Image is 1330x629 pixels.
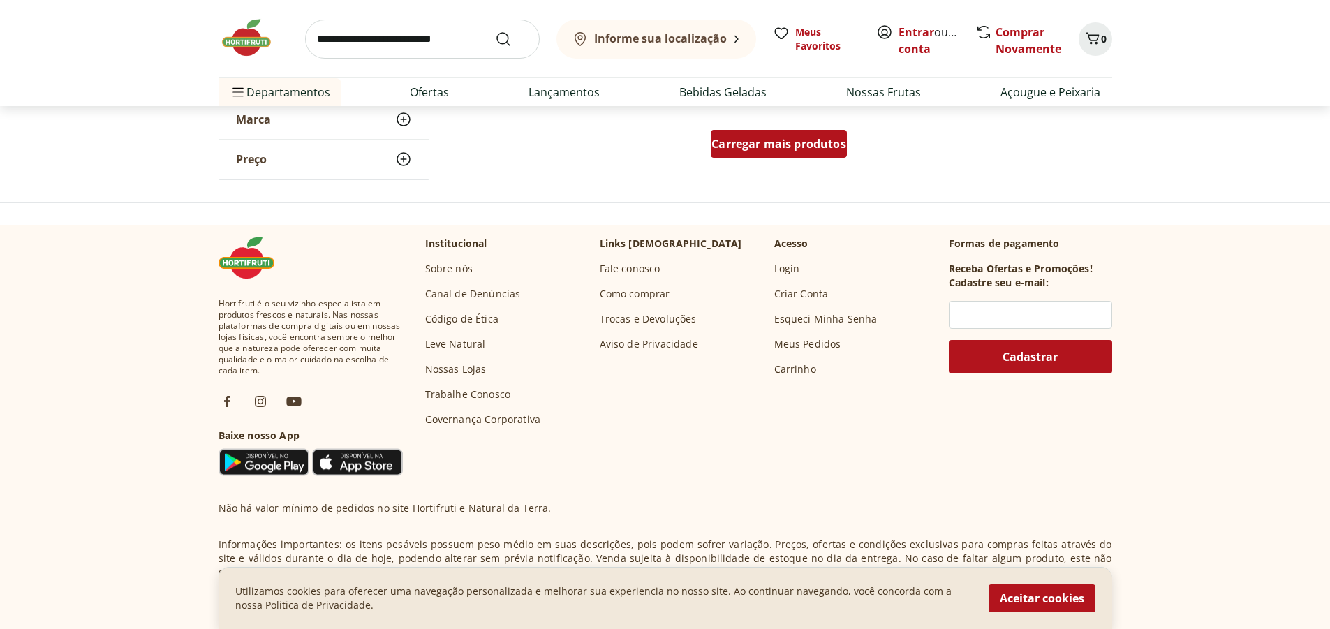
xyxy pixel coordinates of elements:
h3: Receba Ofertas e Promoções! [949,262,1093,276]
img: Hortifruti [219,17,288,59]
p: Formas de pagamento [949,237,1112,251]
a: Entrar [899,24,934,40]
p: Não há valor mínimo de pedidos no site Hortifruti e Natural da Terra. [219,501,552,515]
span: Hortifruti é o seu vizinho especialista em produtos frescos e naturais. Nas nossas plataformas de... [219,298,403,376]
a: Bebidas Geladas [679,84,767,101]
a: Trabalhe Conosco [425,387,511,401]
img: ytb [286,393,302,410]
a: Carrinho [774,362,816,376]
a: Sobre nós [425,262,473,276]
h3: Baixe nosso App [219,429,403,443]
button: Carrinho [1079,22,1112,56]
span: 0 [1101,32,1107,45]
button: Menu [230,75,246,109]
a: Ofertas [410,84,449,101]
a: Esqueci Minha Senha [774,312,878,326]
a: Nossas Lojas [425,362,487,376]
a: Leve Natural [425,337,486,351]
a: Governança Corporativa [425,413,541,427]
a: Nossas Frutas [846,84,921,101]
span: Meus Favoritos [795,25,859,53]
span: Marca [236,112,271,126]
button: Aceitar cookies [989,584,1095,612]
span: Departamentos [230,75,330,109]
p: Utilizamos cookies para oferecer uma navegação personalizada e melhorar sua experiencia no nosso ... [235,584,972,612]
a: Carregar mais produtos [711,130,847,163]
span: Carregar mais produtos [711,138,846,149]
h3: Cadastre seu e-mail: [949,276,1049,290]
p: Institucional [425,237,487,251]
a: Canal de Denúncias [425,287,521,301]
img: fb [219,393,235,410]
img: ig [252,393,269,410]
img: Hortifruti [219,237,288,279]
b: Informe sua localização [594,31,727,46]
a: Login [774,262,800,276]
span: ou [899,24,961,57]
a: Meus Pedidos [774,337,841,351]
span: Preço [236,152,267,166]
img: App Store Icon [312,448,403,476]
img: Google Play Icon [219,448,309,476]
input: search [305,20,540,59]
button: Preço [219,140,429,179]
a: Código de Ética [425,312,498,326]
a: Comprar Novamente [996,24,1061,57]
a: Como comprar [600,287,670,301]
button: Submit Search [495,31,529,47]
a: Criar Conta [774,287,829,301]
a: Criar conta [899,24,975,57]
p: Links [DEMOGRAPHIC_DATA] [600,237,742,251]
button: Marca [219,100,429,139]
p: Informações importantes: os itens pesáveis possuem peso médio em suas descrições, pois podem sofr... [219,538,1112,579]
a: Meus Favoritos [773,25,859,53]
p: Acesso [774,237,808,251]
a: Trocas e Devoluções [600,312,697,326]
button: Cadastrar [949,340,1112,373]
button: Informe sua localização [556,20,756,59]
span: Cadastrar [1003,351,1058,362]
a: Aviso de Privacidade [600,337,698,351]
a: Lançamentos [529,84,600,101]
a: Açougue e Peixaria [1000,84,1100,101]
a: Fale conosco [600,262,660,276]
